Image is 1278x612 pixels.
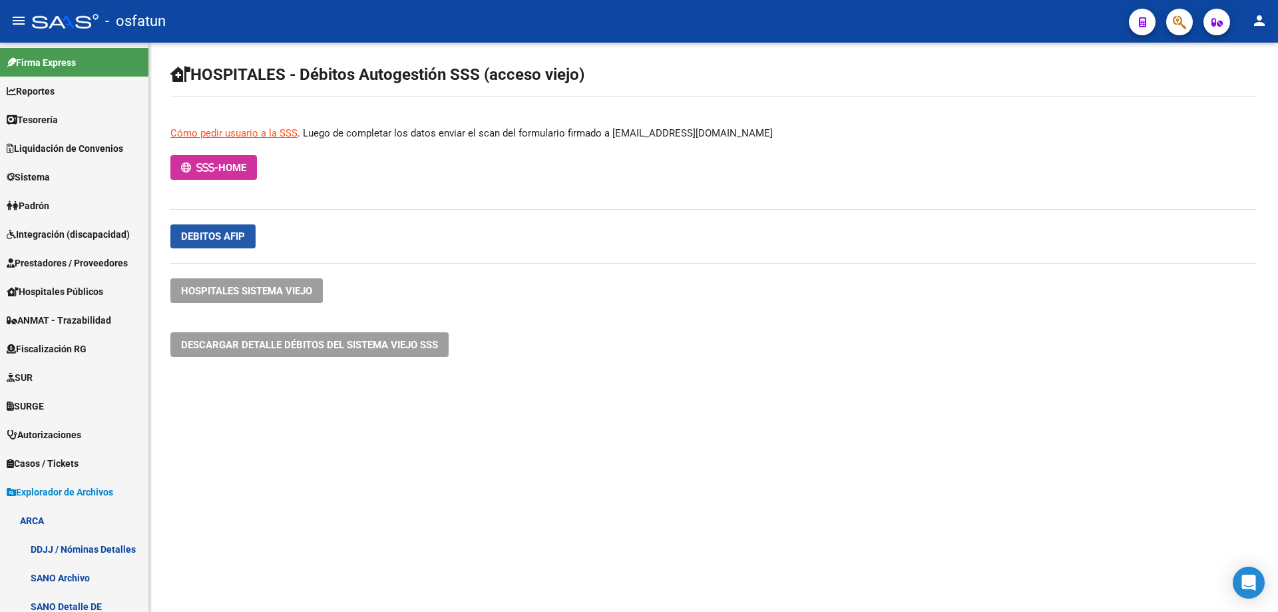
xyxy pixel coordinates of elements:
button: Debitos afip [170,224,256,248]
span: Prestadores / Proveedores [7,256,128,270]
span: Reportes [7,84,55,99]
strong: HOSPITALES - Débitos Autogestión SSS (acceso viejo) [170,65,584,84]
span: ANMAT - Trazabilidad [7,313,111,328]
span: Liquidación de Convenios [7,141,123,156]
button: HOSPITALES SISTEMA VIEJO [170,278,323,303]
span: SUR [7,370,33,385]
span: Explorador de Archivos [7,485,113,499]
span: Integración (discapacidad) [7,227,130,242]
span: Autorizaciones [7,428,81,442]
div: Open Intercom Messenger [1233,567,1265,599]
span: SURGE [7,399,44,414]
span: Debitos afip [181,230,245,242]
a: Cómo pedir usuario a la SSS [170,127,298,139]
span: Fiscalización RG [7,342,87,356]
button: -HOME [170,155,257,180]
span: HOSPITALES SISTEMA VIEJO [181,285,312,297]
mat-icon: person [1251,13,1267,29]
span: Sistema [7,170,50,184]
button: Descargar detalle débitos del sistema VIEJO SSS [170,332,449,357]
span: Hospitales Públicos [7,284,103,299]
app-debitos-autogestion-sss: . Luego de completar los datos enviar el scan del formulario firmado a [EMAIL_ADDRESS][DOMAIN_NAME] [170,64,1257,350]
span: HOME [218,162,246,174]
span: Descargar detalle débitos del sistema VIEJO SSS [181,339,438,351]
span: Padrón [7,198,49,213]
span: - osfatun [105,7,166,36]
span: Firma Express [7,55,76,70]
span: - [181,162,218,174]
mat-icon: menu [11,13,27,29]
span: Casos / Tickets [7,456,79,471]
span: Tesorería [7,113,58,127]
